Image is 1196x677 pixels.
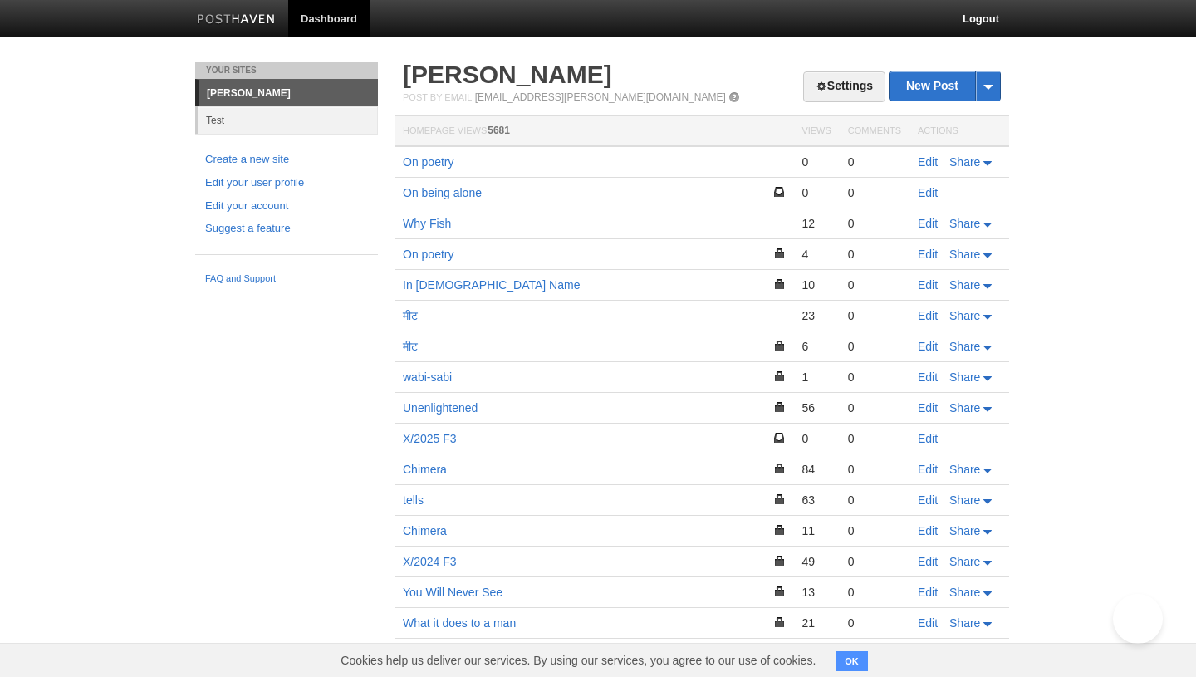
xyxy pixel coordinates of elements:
div: 84 [801,462,831,477]
div: 12 [801,216,831,231]
div: 0 [801,431,831,446]
a: X/2025 F3 [403,432,457,445]
img: Posthaven-bar [197,14,276,27]
div: 0 [801,185,831,200]
a: [PERSON_NAME] [403,61,612,88]
a: Edit [918,309,938,322]
a: [EMAIL_ADDRESS][PERSON_NAME][DOMAIN_NAME] [475,91,726,103]
a: Chimera [403,524,447,537]
a: Edit [918,616,938,630]
a: X/2024 F3 [403,555,457,568]
span: Share [949,309,980,322]
span: Share [949,155,980,169]
div: 0 [848,523,901,538]
div: 0 [848,247,901,262]
div: 1 [801,370,831,385]
a: You Will Never See [403,586,502,599]
th: Views [793,116,839,147]
a: On being alone [403,186,482,199]
a: FAQ and Support [205,272,368,287]
div: 21 [801,616,831,630]
div: 0 [848,462,901,477]
a: Edit [918,340,938,353]
div: 6 [801,339,831,354]
span: Share [949,524,980,537]
div: 0 [848,493,901,508]
a: Chimera [403,463,447,476]
button: OK [836,651,868,671]
span: Cookies help us deliver our services. By using our services, you agree to our use of cookies. [324,644,832,677]
a: Edit [918,155,938,169]
a: Edit [918,493,938,507]
span: Share [949,586,980,599]
li: Your Sites [195,62,378,79]
span: Share [949,555,980,568]
a: Edit [918,370,938,384]
span: Share [949,401,980,415]
a: Edit your account [205,198,368,215]
a: मीट [403,309,418,322]
div: 0 [848,277,901,292]
a: Why Fish [403,217,451,230]
div: 0 [848,554,901,569]
span: Share [949,370,980,384]
div: 63 [801,493,831,508]
a: Edit [918,555,938,568]
a: New Post [890,71,1000,101]
a: Edit [918,524,938,537]
a: Suggest a feature [205,220,368,238]
a: What it does to a man [403,616,516,630]
a: Edit [918,248,938,261]
a: Edit [918,217,938,230]
th: Actions [909,116,1009,147]
span: Share [949,493,980,507]
a: Unenlightened [403,401,478,415]
div: 49 [801,554,831,569]
a: मीट [403,340,418,353]
a: tells [403,493,424,507]
span: Share [949,340,980,353]
th: Comments [840,116,909,147]
div: 0 [848,308,901,323]
a: Edit [918,586,938,599]
div: 0 [848,216,901,231]
div: 0 [848,370,901,385]
div: 13 [801,585,831,600]
span: 5681 [488,125,510,136]
a: [PERSON_NAME] [199,80,378,106]
div: 0 [848,185,901,200]
div: 10 [801,277,831,292]
div: 0 [848,400,901,415]
iframe: Help Scout Beacon - Open [1113,594,1163,644]
th: Homepage Views [395,116,793,147]
div: 0 [848,431,901,446]
a: Edit [918,401,938,415]
div: 4 [801,247,831,262]
div: 56 [801,400,831,415]
div: 0 [801,155,831,169]
div: 11 [801,523,831,538]
a: In [DEMOGRAPHIC_DATA] Name [403,278,580,292]
span: Share [949,217,980,230]
div: 0 [848,339,901,354]
a: wabi-sabi [403,370,452,384]
span: Share [949,278,980,292]
a: Edit [918,278,938,292]
a: Edit your user profile [205,174,368,192]
a: On poetry [403,155,453,169]
span: Post by Email [403,92,472,102]
a: Edit [918,432,938,445]
a: Edit [918,463,938,476]
div: 0 [848,616,901,630]
span: Share [949,616,980,630]
span: Share [949,463,980,476]
a: On poetry [403,248,453,261]
a: Test [198,106,378,134]
a: Edit [918,186,938,199]
div: 0 [848,155,901,169]
div: 0 [848,585,901,600]
span: Share [949,248,980,261]
div: 23 [801,308,831,323]
a: Create a new site [205,151,368,169]
a: Settings [803,71,885,102]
